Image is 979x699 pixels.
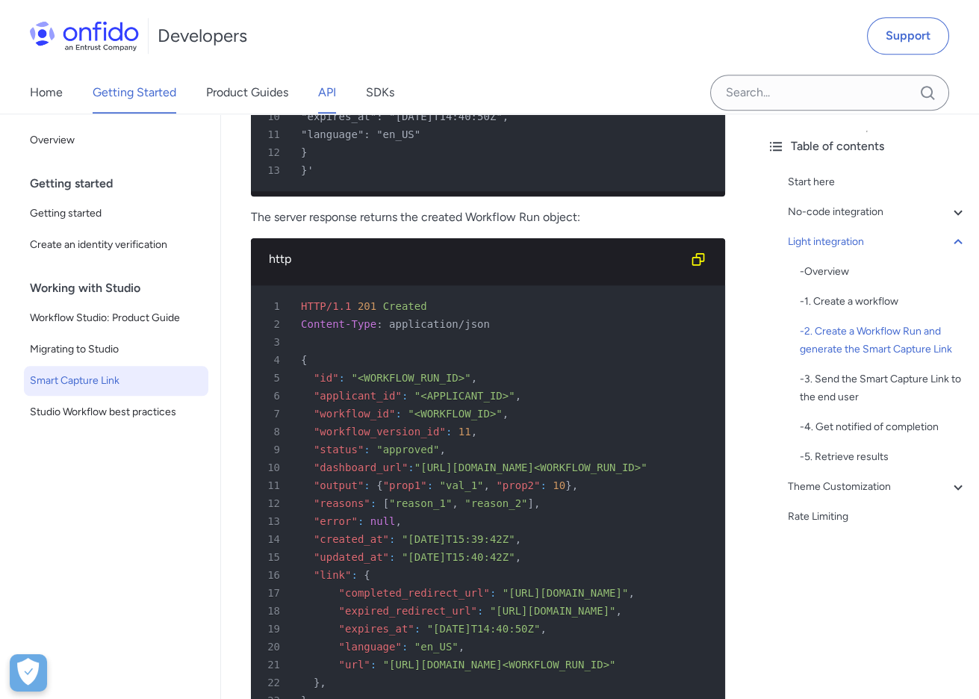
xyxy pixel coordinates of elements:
[490,587,496,599] span: :
[788,478,967,496] div: Theme Customization
[414,390,515,402] span: "<APPLICANT_ID>"
[800,323,967,358] a: -2. Create a Workflow Run and generate the Smart Capture Link
[314,408,396,420] span: "workflow_id"
[788,508,967,526] a: Rate Limiting
[376,318,382,330] span: :
[364,479,370,491] span: :
[314,497,370,509] span: "reasons"
[339,372,345,384] span: :
[314,390,402,402] span: "applicant_id"
[301,318,376,330] span: Content-Type
[395,515,401,527] span: ,
[10,654,47,692] button: Open Preferences
[800,263,967,281] div: - Overview
[389,318,490,330] span: application/json
[572,479,578,491] span: ,
[528,497,534,509] span: ]
[257,459,290,476] span: 10
[30,169,214,199] div: Getting started
[257,530,290,548] span: 14
[24,230,208,260] a: Create an identity verification
[251,208,725,226] p: The server response returns the created Workflow Run object:
[257,584,290,602] span: 17
[471,426,477,438] span: ,
[30,273,214,303] div: Working with Studio
[257,108,290,125] span: 10
[484,479,490,491] span: ,
[257,125,290,143] span: 11
[788,173,967,191] a: Start here
[490,605,616,617] span: "[URL][DOMAIN_NAME]"
[800,418,967,436] div: - 4. Get notified of completion
[364,569,370,581] span: {
[471,372,477,384] span: ,
[301,128,420,140] span: "language": "en_US"
[370,515,396,527] span: null
[402,641,408,653] span: :
[30,403,202,421] span: Studio Workflow best practices
[314,479,364,491] span: "output"
[800,370,967,406] div: - 3. Send the Smart Capture Link to the end user
[370,497,376,509] span: :
[257,423,290,441] span: 8
[800,448,967,466] a: -5. Retrieve results
[257,161,290,179] span: 13
[10,654,47,692] div: Cookie Preferences
[376,479,382,491] span: {
[30,341,202,358] span: Migrating to Studio
[206,72,288,114] a: Product Guides
[440,479,484,491] span: "val_1"
[301,354,307,366] span: {
[257,143,290,161] span: 12
[477,605,483,617] span: :
[24,366,208,396] a: Smart Capture Link
[800,370,967,406] a: -3. Send the Smart Capture Link to the end user
[314,569,352,581] span: "link"
[351,569,357,581] span: :
[370,659,376,671] span: :
[339,623,414,635] span: "expires_at"
[339,659,370,671] span: "url"
[24,303,208,333] a: Workflow Studio: Product Guide
[257,333,290,351] span: 3
[540,479,546,491] span: :
[320,677,326,689] span: ,
[383,479,427,491] span: "prop1"
[540,623,546,635] span: ,
[515,533,521,545] span: ,
[257,602,290,620] span: 18
[683,244,713,274] button: Copy code snippet button
[257,315,290,333] span: 2
[503,408,509,420] span: ,
[314,551,389,563] span: "updated_at"
[402,390,408,402] span: :
[788,203,967,221] a: No-code integration
[366,72,394,114] a: SDKs
[314,372,339,384] span: "id"
[767,137,967,155] div: Table of contents
[30,131,202,149] span: Overview
[615,605,621,617] span: ,
[788,233,967,251] a: Light integration
[301,164,314,176] span: }'
[800,418,967,436] a: -4. Get notified of completion
[459,641,464,653] span: ,
[257,566,290,584] span: 16
[301,146,307,158] span: }
[30,21,139,51] img: Onfido Logo
[93,72,176,114] a: Getting Started
[314,677,320,689] span: }
[269,250,683,268] div: http
[314,462,408,473] span: "dashboard_url"
[464,497,527,509] span: "reason_2"
[30,372,202,390] span: Smart Capture Link
[30,236,202,254] span: Create an identity verification
[439,444,445,456] span: ,
[314,515,358,527] span: "error"
[515,390,521,402] span: ,
[459,426,471,438] span: 11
